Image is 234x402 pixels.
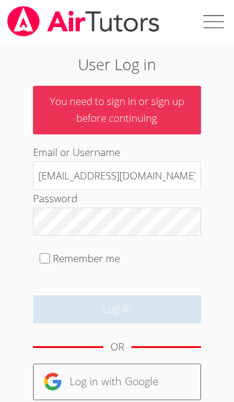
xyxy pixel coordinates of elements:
[33,145,120,159] label: Email or Username
[33,364,202,400] a: Log in with Google
[53,251,120,265] label: Remember me
[6,6,161,37] img: airtutors_banner-c4298cdbf04f3fff15de1276eac7730deb9818008684d7c2e4769d2f7ddbe033.png
[33,86,202,135] p: You need to sign in or sign up before continuing
[110,338,124,356] div: OR
[33,191,77,205] label: Password
[43,372,62,391] img: google-logo-50288ca7cdecda66e5e0955fdab243c47b7ad437acaf1139b6f446037453330a.svg
[33,53,202,76] h2: User Log in
[33,295,202,323] input: Log in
